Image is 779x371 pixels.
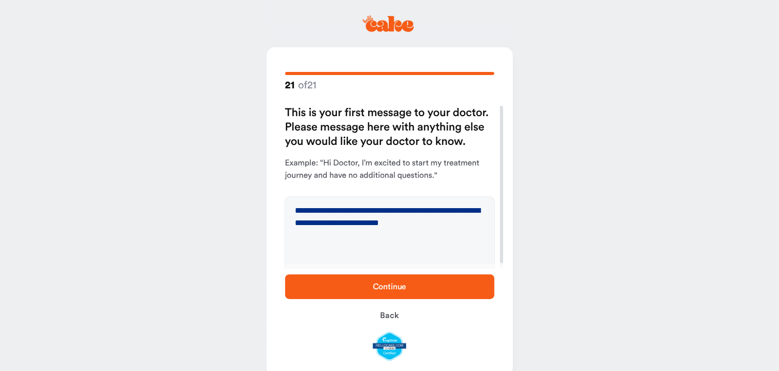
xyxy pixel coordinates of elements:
[373,332,406,361] img: legit-script-certified.png
[285,79,316,91] strong: of 21
[285,157,494,182] p: Example: “Hi Doctor, I’m excited to start my treatment journey and have no additional questions."
[285,274,494,299] button: Continue
[380,311,398,320] span: Back
[285,79,295,92] span: 21
[373,283,407,291] span: Continue
[285,106,494,149] h2: This is your first message to your doctor. Please message here with anything else you would like ...
[285,303,494,328] button: Back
